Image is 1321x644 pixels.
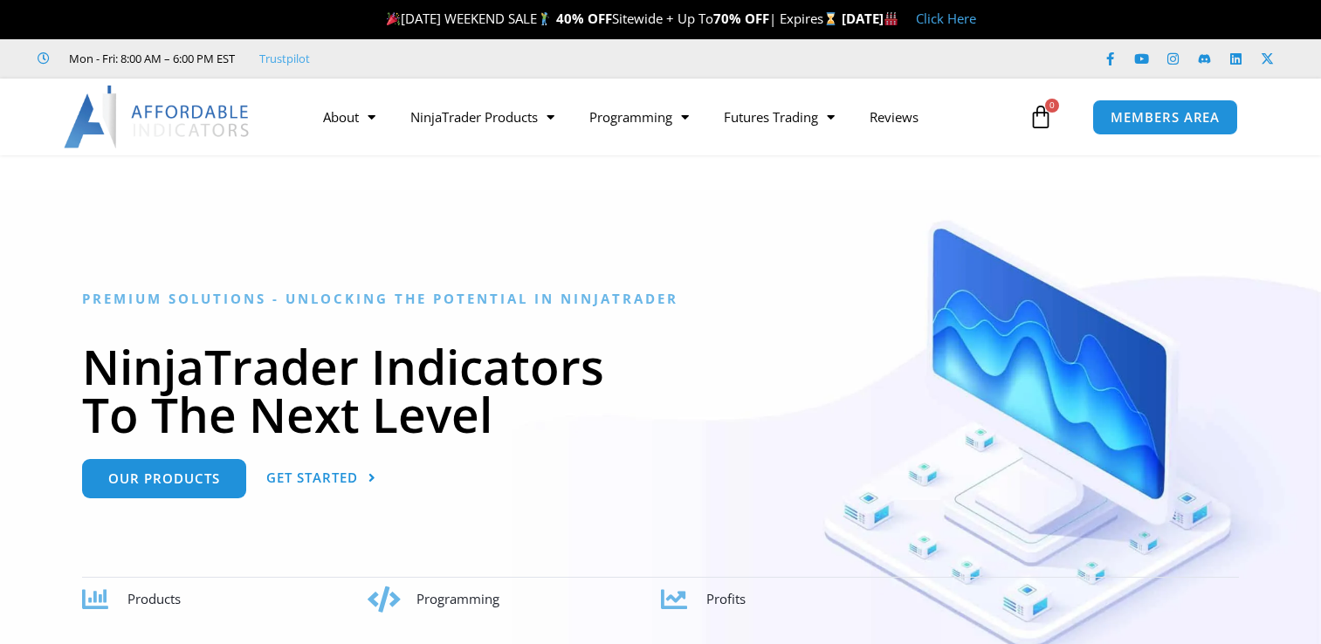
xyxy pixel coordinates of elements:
span: Profits [706,590,746,607]
span: Products [127,590,181,607]
h6: Premium Solutions - Unlocking the Potential in NinjaTrader [82,291,1239,307]
a: Programming [572,97,706,137]
strong: 40% OFF [556,10,612,27]
a: 0 [1002,92,1079,142]
a: Click Here [916,10,976,27]
a: MEMBERS AREA [1092,99,1238,135]
strong: [DATE] [842,10,898,27]
img: 🏌️‍♂️ [538,12,551,25]
span: Mon - Fri: 8:00 AM – 6:00 PM EST [65,48,235,69]
a: Reviews [852,97,936,137]
a: NinjaTrader Products [393,97,572,137]
img: ⌛ [824,12,837,25]
img: 🏭 [884,12,898,25]
span: [DATE] WEEKEND SALE Sitewide + Up To | Expires [382,10,841,27]
span: Programming [416,590,499,607]
a: About [306,97,393,137]
span: Our Products [108,472,220,485]
span: 0 [1045,99,1059,113]
a: Our Products [82,459,246,498]
span: Get Started [266,471,358,484]
img: 🎉 [387,12,400,25]
nav: Menu [306,97,1024,137]
a: Get Started [266,459,376,498]
a: Trustpilot [259,48,310,69]
strong: 70% OFF [713,10,769,27]
h1: NinjaTrader Indicators To The Next Level [82,342,1239,438]
a: Futures Trading [706,97,852,137]
span: MEMBERS AREA [1111,111,1220,124]
img: LogoAI | Affordable Indicators – NinjaTrader [64,86,251,148]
